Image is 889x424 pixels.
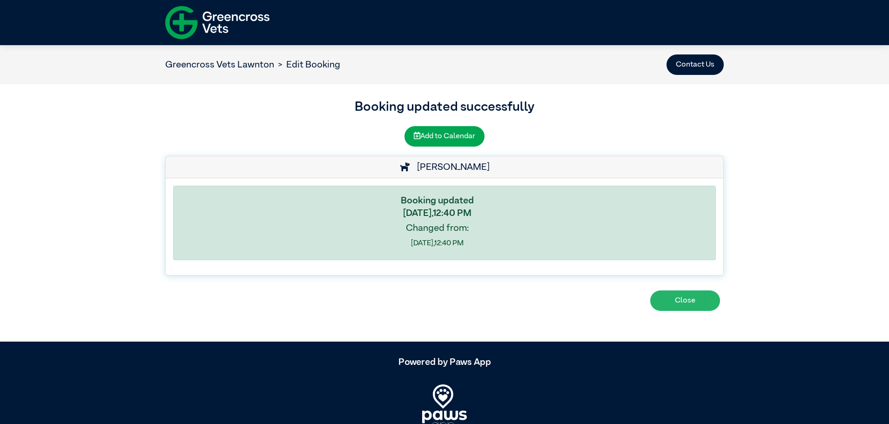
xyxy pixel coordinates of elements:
[274,58,340,72] li: Edit Booking
[165,2,269,43] img: f-logo
[181,239,693,248] h6: [DATE] , 12:40 PM
[165,97,724,117] h3: Booking updated successfully
[181,208,693,219] h5: [DATE] , 12:40 PM
[650,290,720,311] button: Close
[181,222,693,234] h4: Changed from:
[412,162,490,172] span: [PERSON_NAME]
[165,58,340,72] nav: breadcrumb
[165,357,724,368] h5: Powered by Paws App
[667,54,724,75] button: Contact Us
[404,126,485,147] button: Add to Calendar
[165,60,274,69] a: Greencross Vets Lawnton
[401,196,474,205] strong: Booking updated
